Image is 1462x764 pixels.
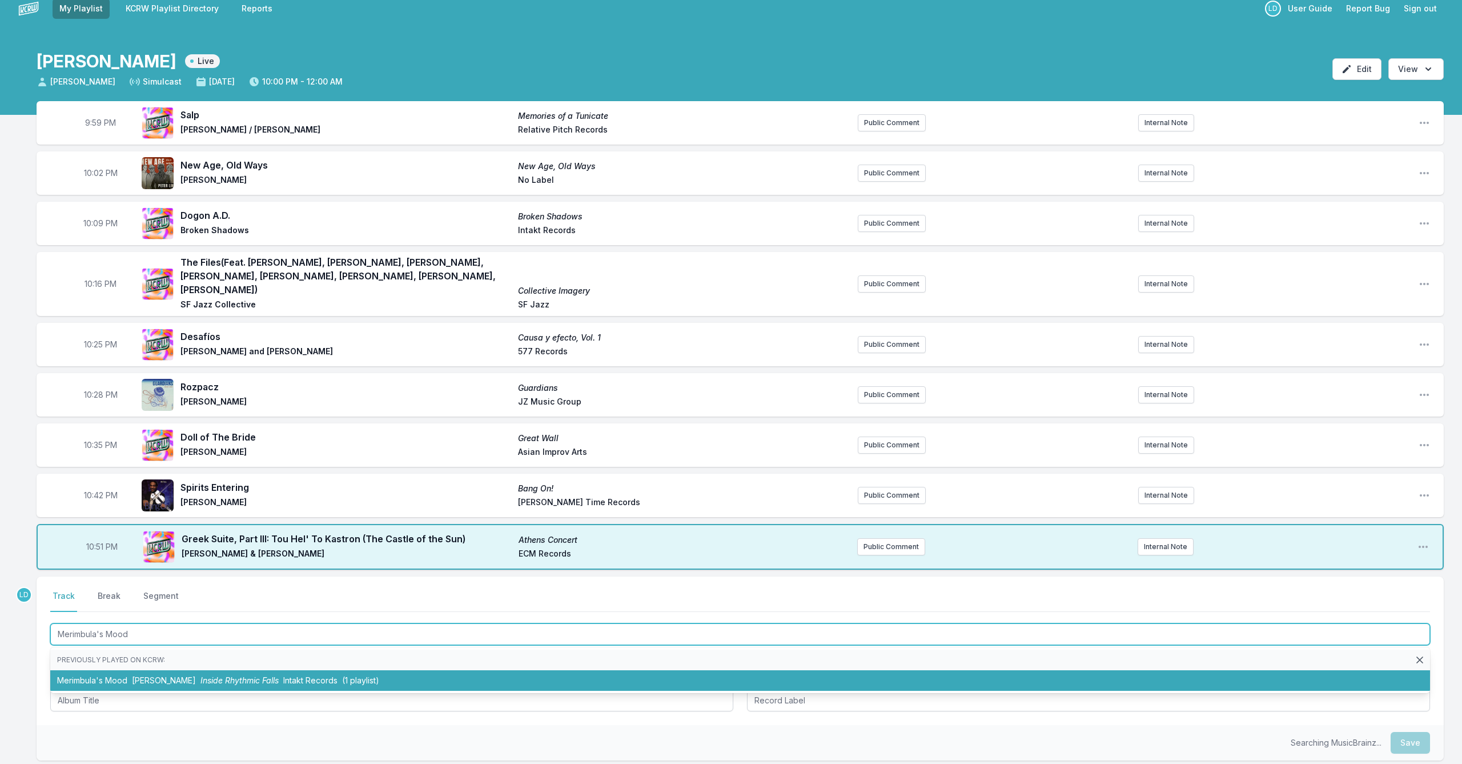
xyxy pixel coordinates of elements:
[518,110,849,122] span: Memories of a Tunicate
[519,534,849,546] span: Athens Concert
[143,531,175,563] img: Athens Concert
[142,157,174,189] img: New Age, Old Ways
[283,675,338,685] span: Intakt Records
[142,479,174,511] img: Bang On!
[180,430,511,444] span: Doll of The Bride
[200,675,279,685] span: Inside Rhythmic Falls
[518,299,849,313] span: SF Jazz
[132,675,196,685] span: [PERSON_NAME]
[1138,114,1194,131] button: Internal Note
[180,346,511,359] span: [PERSON_NAME] and [PERSON_NAME]
[84,490,118,501] span: Timestamp
[858,165,926,182] button: Public Comment
[519,548,849,562] span: ECM Records
[1138,165,1194,182] button: Internal Note
[248,76,343,87] span: 10:00 PM - 12:00 AM
[857,538,925,555] button: Public Comment
[84,389,118,401] span: Timestamp
[1138,386,1194,403] button: Internal Note
[180,330,511,343] span: Desafíos
[1419,339,1430,350] button: Open playlist item options
[180,299,511,313] span: SF Jazz Collective
[50,690,733,711] input: Album Title
[518,433,849,444] span: Great Wall
[50,623,1430,645] input: Track Title
[16,587,32,603] p: LeRoy Downs
[185,54,220,68] span: Live
[518,497,849,510] span: [PERSON_NAME] Time Records
[518,483,849,494] span: Bang On!
[50,650,1430,670] li: Previously played on KCRW:
[858,336,926,353] button: Public Comment
[518,161,849,172] span: New Age, Old Ways
[85,117,116,129] span: Timestamp
[180,108,511,122] span: Salp
[1138,538,1194,555] button: Internal Note
[518,174,849,188] span: No Label
[518,211,849,222] span: Broken Shadows
[83,218,118,229] span: Timestamp
[858,487,926,504] button: Public Comment
[1419,167,1430,179] button: Open playlist item options
[858,437,926,454] button: Public Comment
[1388,58,1444,80] button: Open options
[1419,218,1430,229] button: Open playlist item options
[1138,275,1194,293] button: Internal Note
[518,382,849,394] span: Guardians
[180,124,511,138] span: [PERSON_NAME] / [PERSON_NAME]
[84,167,118,179] span: Timestamp
[50,670,1430,691] li: Merimbula's Mood
[1291,737,1381,749] p: Searching MusicBrainz...
[858,386,926,403] button: Public Comment
[518,124,849,138] span: Relative Pitch Records
[180,481,511,494] span: Spirits Entering
[180,158,511,172] span: New Age, Old Ways
[85,278,117,290] span: Timestamp
[142,268,174,300] img: Collective Imagery
[37,51,176,71] h1: [PERSON_NAME]
[180,396,511,410] span: [PERSON_NAME]
[1138,487,1194,504] button: Internal Note
[141,590,181,612] button: Segment
[182,532,512,546] span: Greek Suite, Part III: Tou Hel' To Kastron (The Castle of the Sun)
[180,255,511,297] span: The Files (Feat. [PERSON_NAME], [PERSON_NAME], [PERSON_NAME], [PERSON_NAME], [PERSON_NAME], [PERS...
[1419,389,1430,401] button: Open playlist item options
[142,379,174,411] img: Guardians
[1419,490,1430,501] button: Open playlist item options
[1419,439,1430,451] button: Open playlist item options
[180,225,511,238] span: Broken Shadows
[1138,437,1194,454] button: Internal Note
[1419,278,1430,290] button: Open playlist item options
[1417,541,1429,553] button: Open playlist item options
[142,429,174,461] img: Great Wall
[858,114,926,131] button: Public Comment
[342,675,379,685] span: (1 playlist)
[1391,732,1430,754] button: Save
[518,396,849,410] span: JZ Music Group
[180,174,511,188] span: [PERSON_NAME]
[1138,215,1194,232] button: Internal Note
[142,107,174,139] img: Memories of a Tunicate
[858,275,926,293] button: Public Comment
[84,439,117,451] span: Timestamp
[180,446,511,460] span: [PERSON_NAME]
[180,497,511,510] span: [PERSON_NAME]
[142,207,174,239] img: Broken Shadows
[747,690,1430,711] input: Record Label
[858,215,926,232] button: Public Comment
[50,590,77,612] button: Track
[1419,117,1430,129] button: Open playlist item options
[1332,58,1381,80] button: Edit
[142,329,174,361] img: Causa y efecto, Vol. 1
[1265,1,1281,17] p: LeRoy Downs
[518,285,849,297] span: Collective Imagery
[1138,336,1194,353] button: Internal Note
[518,446,849,460] span: Asian Improv Arts
[37,76,115,87] span: [PERSON_NAME]
[180,380,511,394] span: Rozpacz
[84,339,117,350] span: Timestamp
[518,332,849,343] span: Causa y efecto, Vol. 1
[180,209,511,222] span: Dogon A.D.
[129,76,182,87] span: Simulcast
[95,590,123,612] button: Break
